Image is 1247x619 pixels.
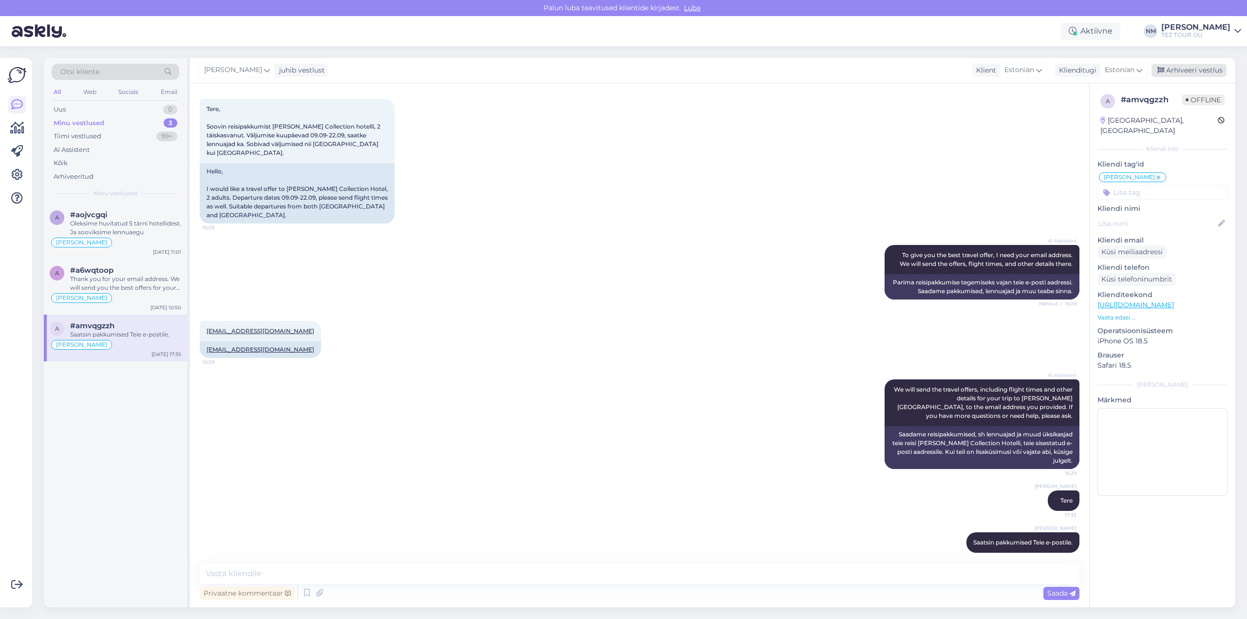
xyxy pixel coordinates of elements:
div: [GEOGRAPHIC_DATA], [GEOGRAPHIC_DATA] [1100,115,1218,136]
div: Oleksime huvitatud 5 tärni hotellidest. Ja sooviksime lennuaegu [70,219,181,237]
span: [PERSON_NAME] [56,295,107,301]
span: [PERSON_NAME] [56,342,107,348]
input: Lisa tag [1097,185,1228,200]
p: Kliendi tag'id [1097,159,1228,169]
div: 3 [164,118,177,128]
span: #amvqgzzh [70,321,114,330]
a: [EMAIL_ADDRESS][DOMAIN_NAME] [207,346,314,353]
p: Brauser [1097,350,1228,360]
div: Arhiveeritud [54,172,94,182]
div: Privaatne kommentaar [200,587,295,600]
span: Otsi kliente [60,67,99,77]
div: TEZ TOUR OÜ [1161,31,1230,39]
div: Socials [116,86,140,98]
input: Lisa nimi [1098,218,1216,229]
span: a [55,214,59,221]
div: Klient [972,65,996,75]
div: # amvqgzzh [1121,94,1182,106]
span: #aojvcgqi [70,210,107,219]
span: 16:29 [1040,469,1077,477]
span: 17:35 [1040,511,1077,519]
span: Saada [1047,589,1076,598]
p: Operatsioonisüsteem [1097,326,1228,336]
span: We will send the travel offers, including flight times and other details for your trip to [PERSON... [894,386,1074,419]
a: [EMAIL_ADDRESS][DOMAIN_NAME] [207,327,314,335]
div: [PERSON_NAME] [1097,380,1228,389]
p: Safari 18.5 [1097,360,1228,371]
div: NM [1144,24,1157,38]
div: Küsi meiliaadressi [1097,245,1167,259]
span: [PERSON_NAME] [1035,483,1077,490]
p: Kliendi telefon [1097,263,1228,273]
span: 17:35 [1040,553,1077,561]
div: Küsi telefoninumbrit [1097,273,1176,286]
div: AI Assistent [54,145,90,155]
span: Offline [1182,94,1225,105]
span: [PERSON_NAME] [204,65,262,75]
p: iPhone OS 18.5 [1097,336,1228,346]
div: All [52,86,63,98]
span: [PERSON_NAME] [1104,174,1155,180]
div: Aktiivne [1061,22,1120,40]
div: Thank you for your email address. We will send you the best offers for your all-inclusive trip wi... [70,275,181,292]
span: Estonian [1105,65,1134,75]
a: [PERSON_NAME]TEZ TOUR OÜ [1161,23,1241,39]
div: Minu vestlused [54,118,104,128]
div: [DATE] 17:35 [151,351,181,358]
p: Märkmed [1097,395,1228,405]
span: a [1106,97,1110,105]
div: Email [159,86,179,98]
div: Saatsin pakkumised Teie e-postile. [70,330,181,339]
p: Kliendi nimi [1097,204,1228,214]
div: [DATE] 10:50 [151,304,181,311]
div: Parima reisipakkumise tegemiseks vajan teie e-posti aadressi. Saadame pakkumised, lennuajad ja mu... [885,274,1079,300]
a: [URL][DOMAIN_NAME] [1097,300,1174,309]
span: Luba [681,3,703,12]
div: Web [81,86,98,98]
div: Kliendi info [1097,145,1228,153]
span: AI Assistent [1040,372,1077,379]
p: Klienditeekond [1097,290,1228,300]
div: 99+ [156,131,177,141]
div: [DATE] 11:01 [153,248,181,256]
img: Askly Logo [8,66,26,84]
span: 16:28 [203,224,239,231]
div: Hello, I would like a travel offer to [PERSON_NAME] Collection Hotel, 2 adults. Departure dates 0... [200,163,395,224]
div: Saadame reisipakkumised, sh lennuajad ja muud üksikasjad teie reisi [PERSON_NAME] Collection Hote... [885,426,1079,469]
div: Uus [54,105,66,114]
div: Arhiveeri vestlus [1152,64,1227,77]
div: [PERSON_NAME] [1161,23,1230,31]
span: Estonian [1004,65,1034,75]
span: Saatsin pakkumised Teie e-postile. [973,539,1073,546]
span: a [55,269,59,277]
div: Klienditugi [1055,65,1096,75]
p: Vaata edasi ... [1097,313,1228,322]
span: Tere [1060,497,1073,504]
span: AI Assistent [1040,237,1077,244]
span: 16:29 [203,358,239,366]
div: Kõik [54,158,68,168]
div: Tiimi vestlused [54,131,101,141]
p: Kliendi email [1097,235,1228,245]
div: juhib vestlust [275,65,325,75]
span: a [55,325,59,332]
span: Minu vestlused [94,189,137,198]
span: #a6wqtoop [70,266,113,275]
span: Tere, Soovin reisipakkumist [PERSON_NAME] Collection hotelli, 2 täiskasvanut. Väljumise kuupäevad... [207,105,382,156]
div: 0 [163,105,177,114]
span: Nähtud ✓ 16:28 [1039,300,1077,307]
span: [PERSON_NAME] [56,240,107,245]
span: [PERSON_NAME] [1035,525,1077,532]
span: To give you the best travel offer, I need your email address. We will send the offers, flight tim... [900,251,1074,267]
